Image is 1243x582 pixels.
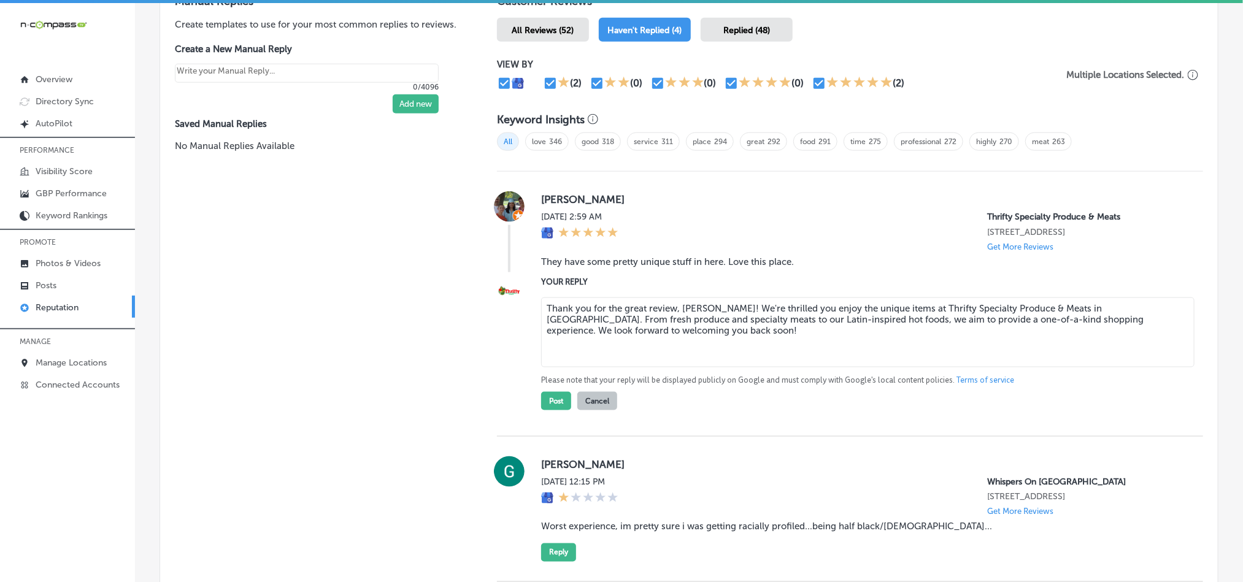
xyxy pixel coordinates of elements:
a: 270 [999,137,1012,146]
span: Replied (48) [723,25,770,36]
p: Please note that your reply will be displayed publicly on Google and must comply with Google's lo... [541,375,1183,386]
a: highly [976,137,996,146]
a: time [850,137,866,146]
a: Terms of service [956,375,1014,386]
label: YOUR REPLY [541,277,1183,286]
p: No Manual Replies Available [175,139,458,153]
p: Create templates to use for your most common replies to reviews. [175,18,458,31]
a: meat [1032,137,1049,146]
label: [PERSON_NAME] [541,193,1183,205]
a: great [747,137,764,146]
p: Overview [36,74,72,85]
p: 2135 Palm Bay Rd NE [987,227,1183,237]
a: good [582,137,599,146]
div: (2) [570,77,582,89]
label: Create a New Manual Reply [175,44,439,55]
blockquote: They have some pretty unique stuff in here. Love this place. [541,256,1183,267]
a: 292 [768,137,780,146]
label: Saved Manual Replies [175,118,458,129]
p: Thrifty Specialty Produce & Meats [987,212,1183,222]
label: [PERSON_NAME] [541,458,1183,470]
p: Get More Reviews [987,507,1053,516]
div: 1 Star [558,76,570,91]
textarea: Thank you for the great review, [PERSON_NAME]! We're thrilled you enjoy the unique items at Thrif... [541,297,1195,367]
p: Keyword Rankings [36,210,107,221]
div: 4 Stars [739,76,791,91]
span: All Reviews (52) [512,25,574,36]
textarea: Create your Quick Reply [175,64,439,83]
div: 5 Stars [558,227,618,240]
div: (0) [791,77,804,89]
h3: Keyword Insights [497,113,585,126]
p: Photos & Videos [36,258,101,269]
a: place [693,137,711,146]
label: [DATE] 2:59 AM [541,212,618,222]
div: (0) [704,77,717,89]
a: 346 [549,137,562,146]
p: Posts [36,280,56,291]
a: 275 [869,137,881,146]
button: Add new [393,94,439,113]
a: food [800,137,815,146]
img: Image [494,275,525,306]
label: [DATE] 12:15 PM [541,477,618,487]
div: (0) [630,77,642,89]
button: Cancel [577,392,617,410]
p: 1535 South Havana Street a [987,492,1183,502]
img: 660ab0bf-5cc7-4cb8-ba1c-48b5ae0f18e60NCTV_CLogo_TV_Black_-500x88.png [20,19,87,31]
p: Directory Sync [36,96,94,107]
div: 3 Stars [665,76,704,91]
button: Post [541,392,571,410]
p: Connected Accounts [36,380,120,390]
span: Haven't Replied (4) [608,25,682,36]
blockquote: Worst experience, im pretty sure i was getting racially profiled...being half black/[DEMOGRAPHIC_... [541,521,1183,532]
p: Visibility Score [36,166,93,177]
p: Reputation [36,302,79,313]
a: 272 [944,137,956,146]
span: All [497,132,519,151]
p: Manage Locations [36,358,107,368]
a: 311 [661,137,673,146]
p: Whispers On Havana [987,477,1183,487]
p: AutoPilot [36,118,72,129]
a: love [532,137,546,146]
p: 0/4096 [175,83,439,91]
a: 291 [818,137,831,146]
p: Get More Reviews [987,242,1053,251]
div: 1 Star [558,492,618,505]
a: 318 [602,137,614,146]
p: VIEW BY [497,59,1062,70]
div: (2) [893,77,904,89]
p: GBP Performance [36,188,107,199]
div: 5 Stars [826,76,893,91]
a: service [634,137,658,146]
p: Multiple Locations Selected. [1066,69,1185,80]
a: 294 [714,137,727,146]
button: Reply [541,543,576,562]
div: 2 Stars [604,76,630,91]
a: professional [901,137,941,146]
a: 263 [1052,137,1065,146]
